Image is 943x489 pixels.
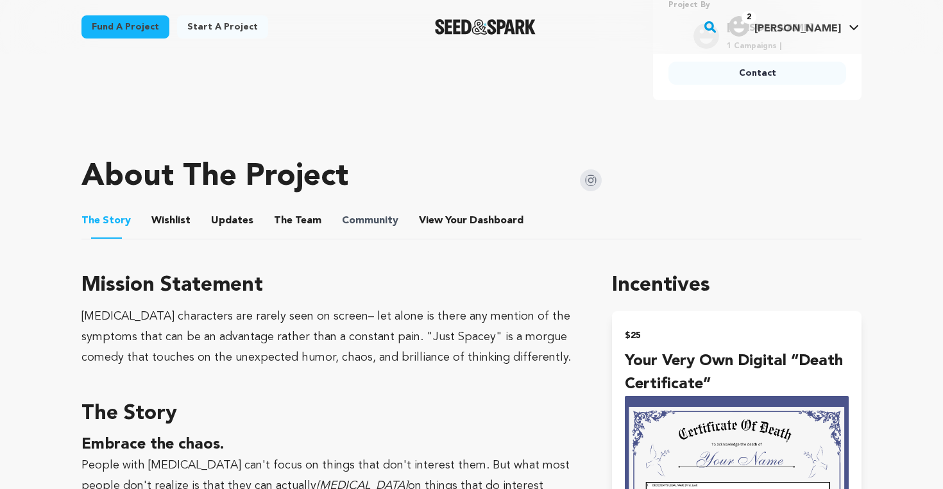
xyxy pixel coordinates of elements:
img: user.png [729,16,749,37]
a: ViewYourDashboard [419,213,526,228]
span: Your [419,213,526,228]
span: 2 [742,11,756,24]
h2: Embrace the chaos. [81,434,581,455]
span: Dashboard [470,213,523,228]
img: Seed&Spark Instagram Icon [580,169,602,191]
a: Helmer A.'s Profile [726,13,862,37]
span: Wishlist [151,213,191,228]
a: Start a project [177,15,268,39]
span: Story [81,213,131,228]
span: The [274,213,293,228]
span: Community [342,213,398,228]
div: [MEDICAL_DATA] characters are rarely seen on screen– let alone is there any mention of the sympto... [81,306,581,368]
a: Seed&Spark Homepage [435,19,536,35]
span: [PERSON_NAME] [754,24,841,34]
h4: Your very own digital “Death Certificate” [625,350,849,396]
div: Helmer A.'s Profile [729,16,841,37]
a: Fund a project [81,15,169,39]
img: Seed&Spark Logo Dark Mode [435,19,536,35]
span: Team [274,213,321,228]
a: Contact [668,62,846,85]
span: The [81,213,100,228]
h3: The Story [81,399,581,429]
span: Helmer A.'s Profile [726,13,862,40]
h2: $25 [625,327,849,345]
h1: About The Project [81,162,348,193]
span: Updates [211,213,253,228]
h3: Mission Statement [81,270,581,301]
h1: Incentives [612,270,862,301]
